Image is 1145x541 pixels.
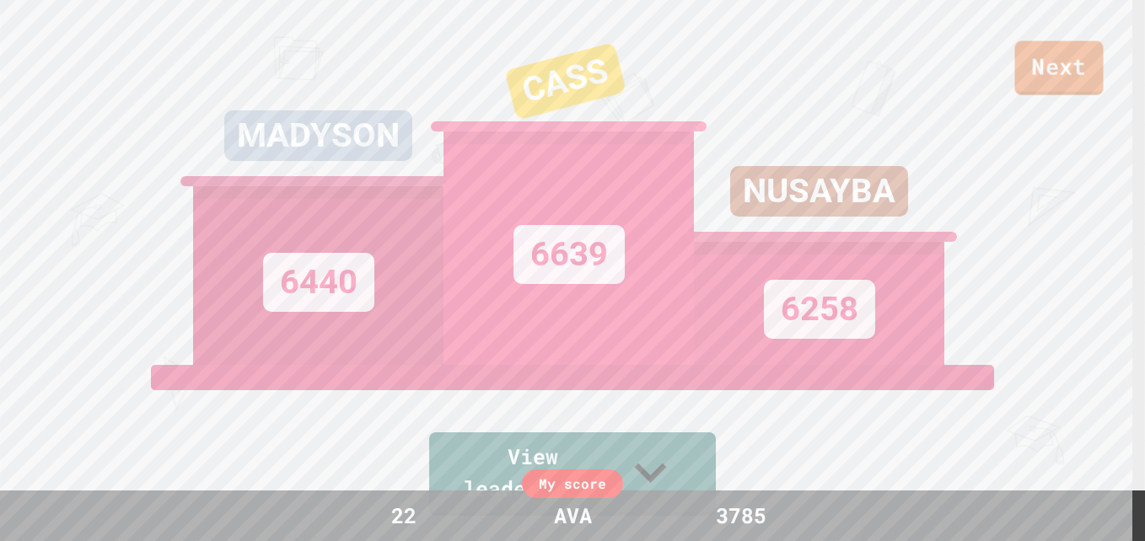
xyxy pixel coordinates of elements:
[429,432,716,516] a: View leaderboard
[730,166,908,217] div: NUSAYBA
[522,469,623,498] div: My score
[341,500,467,532] div: 22
[1014,41,1103,95] a: Next
[263,253,374,312] div: 6440
[678,500,804,532] div: 3785
[764,280,875,339] div: 6258
[504,42,626,120] div: CASS
[224,110,412,161] div: MADYSON
[513,225,625,284] div: 6639
[537,500,609,532] div: AVA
